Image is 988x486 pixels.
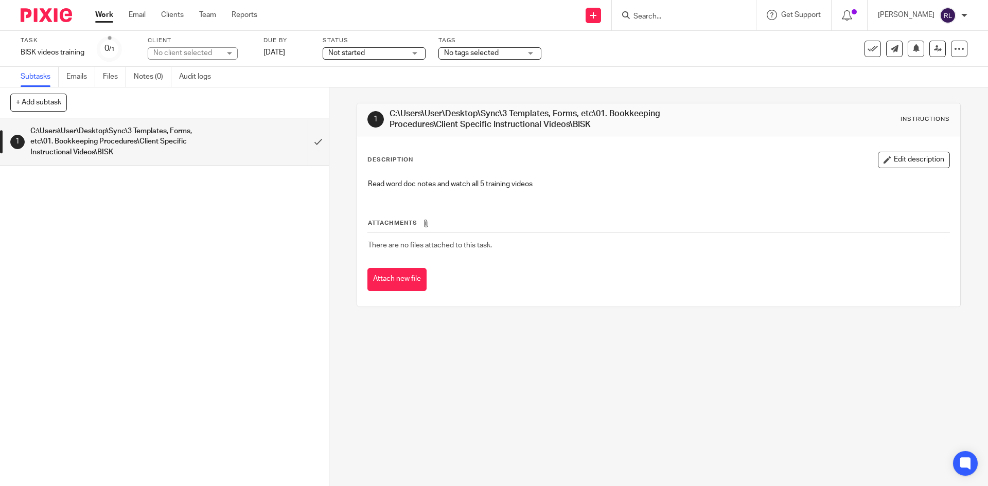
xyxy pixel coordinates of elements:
[148,37,251,45] label: Client
[232,10,257,20] a: Reports
[781,11,821,19] span: Get Support
[161,10,184,20] a: Clients
[940,7,956,24] img: svg%3E
[323,37,426,45] label: Status
[103,67,126,87] a: Files
[367,111,384,128] div: 1
[10,135,25,149] div: 1
[901,115,950,123] div: Instructions
[109,46,115,52] small: /1
[21,47,84,58] div: BISK videos training
[104,43,115,55] div: 0
[444,49,499,57] span: No tags selected
[30,123,208,160] h1: C:\Users\User\Desktop\Sync\3 Templates, Forms, etc\01. Bookkeeping Procedures\Client Specific Ins...
[21,8,72,22] img: Pixie
[263,37,310,45] label: Due by
[199,10,216,20] a: Team
[134,67,171,87] a: Notes (0)
[438,37,541,45] label: Tags
[328,49,365,57] span: Not started
[368,242,492,249] span: There are no files attached to this task.
[179,67,219,87] a: Audit logs
[21,67,59,87] a: Subtasks
[368,220,417,226] span: Attachments
[368,179,949,189] p: Read word doc notes and watch all 5 training videos
[367,268,427,291] button: Attach new file
[632,12,725,22] input: Search
[66,67,95,87] a: Emails
[367,156,413,164] p: Description
[878,10,934,20] p: [PERSON_NAME]
[10,94,67,111] button: + Add subtask
[263,49,285,56] span: [DATE]
[21,37,84,45] label: Task
[95,10,113,20] a: Work
[390,109,681,131] h1: C:\Users\User\Desktop\Sync\3 Templates, Forms, etc\01. Bookkeeping Procedures\Client Specific Ins...
[153,48,220,58] div: No client selected
[878,152,950,168] button: Edit description
[129,10,146,20] a: Email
